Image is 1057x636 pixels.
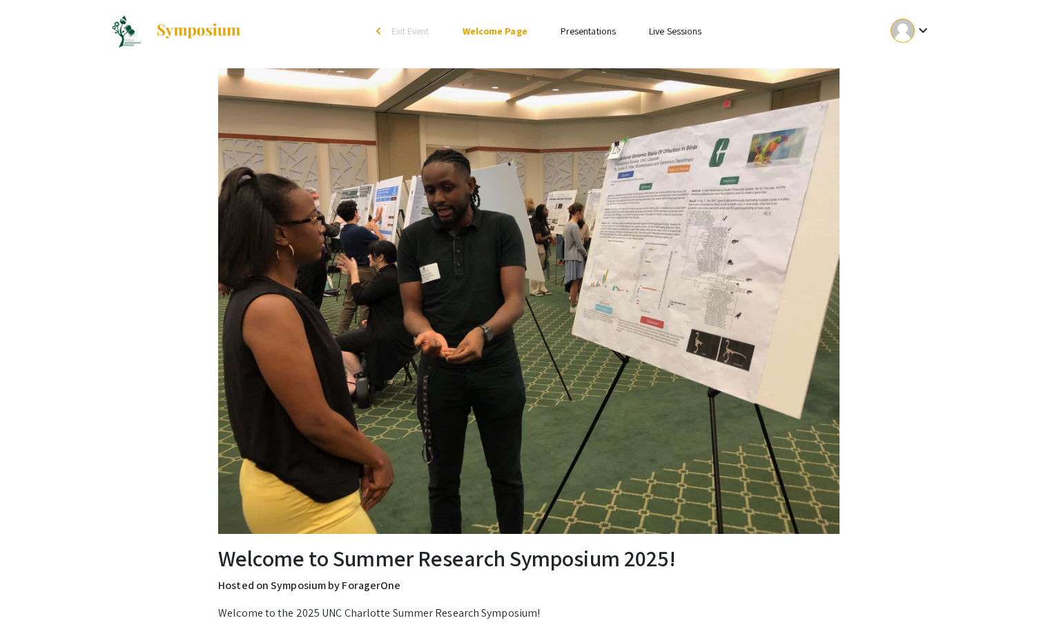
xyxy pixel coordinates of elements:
span: Exit Event [391,25,429,37]
p: Welcome to the 2025 UNC Charlotte Summer Research Symposium! [218,605,839,622]
img: Summer Research Symposium 2025 [218,68,840,534]
a: Summer Research Symposium 2025 [111,14,242,48]
img: Summer Research Symposium 2025 [111,14,142,48]
iframe: Chat [10,574,59,626]
p: Hosted on Symposium by ForagerOne [218,577,839,594]
button: Expand account dropdown [876,15,946,46]
h2: Welcome to Summer Research Symposium 2025! [218,545,839,571]
a: Presentations [561,25,616,37]
img: Symposium by ForagerOne [155,23,242,39]
a: Live Sessions [649,25,701,37]
a: Welcome Page [463,25,527,37]
mat-icon: Expand account dropdown [915,22,931,39]
div: arrow_back_ios [376,27,385,35]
